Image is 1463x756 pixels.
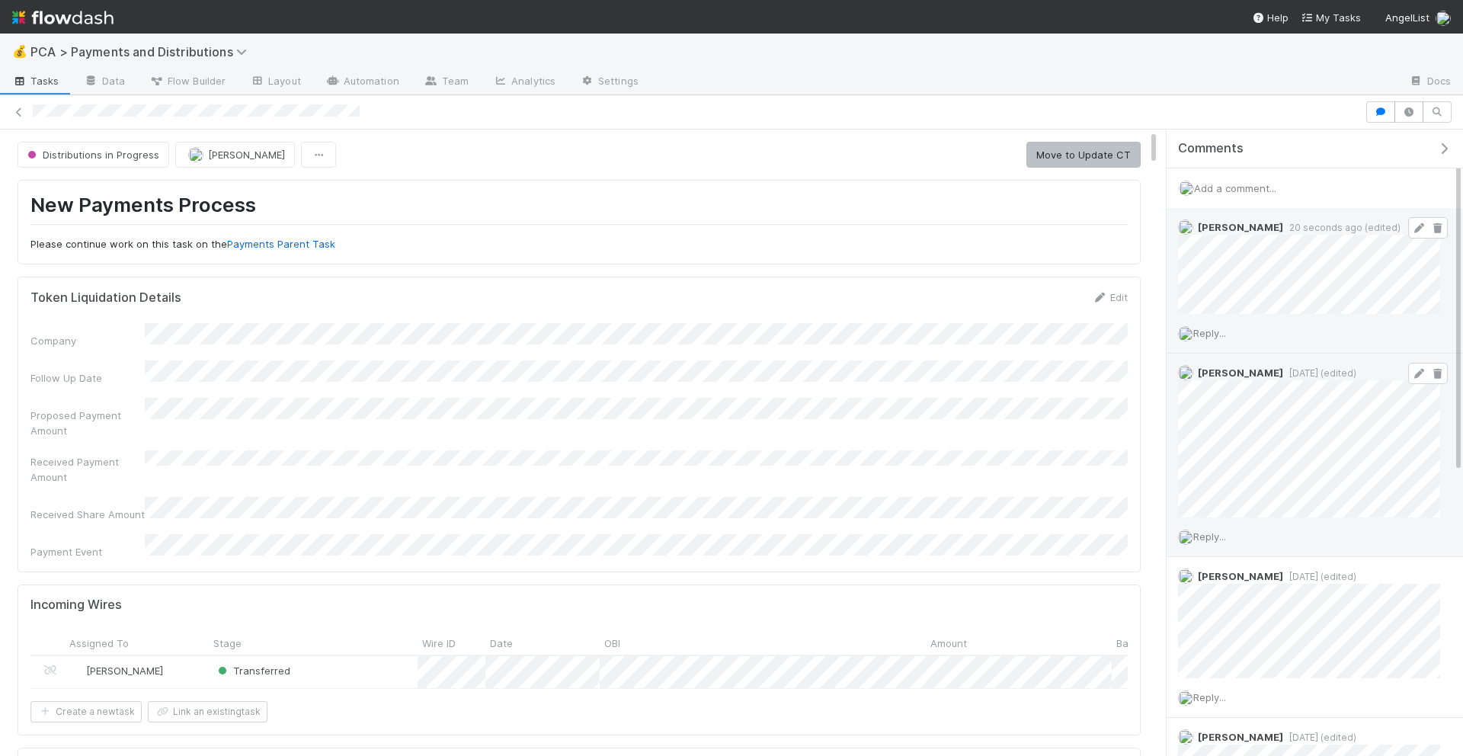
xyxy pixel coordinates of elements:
[313,70,411,94] a: Automation
[175,142,295,168] button: [PERSON_NAME]
[1385,11,1429,24] span: AngelList
[411,70,481,94] a: Team
[1193,327,1226,339] span: Reply...
[1092,291,1128,303] a: Edit
[1178,326,1193,341] img: avatar_ad9da010-433a-4b4a-a484-836c288de5e1.png
[930,636,967,651] span: Amount
[422,636,456,651] span: Wire ID
[1178,219,1193,235] img: avatar_ad9da010-433a-4b4a-a484-836c288de5e1.png
[1283,222,1401,233] span: 20 seconds ago (edited)
[1283,732,1356,743] span: [DATE] (edited)
[148,701,267,722] button: Link an existingtask
[238,70,313,94] a: Layout
[1283,571,1356,582] span: [DATE] (edited)
[12,73,59,88] span: Tasks
[12,45,27,58] span: 💰
[30,44,255,59] span: PCA > Payments and Distributions
[72,665,84,677] img: avatar_705b8750-32ac-4031-bf5f-ad93a4909bc8.png
[1301,11,1361,24] span: My Tasks
[208,149,285,161] span: [PERSON_NAME]
[1026,142,1141,168] button: Move to Update CT
[1193,530,1226,543] span: Reply...
[1283,367,1356,379] span: [DATE] (edited)
[213,636,242,651] span: Stage
[1194,182,1276,194] span: Add a comment...
[30,237,1128,252] p: Please continue work on this task on the
[1301,10,1361,25] a: My Tasks
[1178,530,1193,545] img: avatar_ad9da010-433a-4b4a-a484-836c288de5e1.png
[481,70,568,94] a: Analytics
[215,663,290,678] div: Transferred
[24,149,159,161] span: Distributions in Progress
[30,597,122,613] h5: Incoming Wires
[1178,141,1244,156] span: Comments
[72,70,137,94] a: Data
[188,147,203,162] img: avatar_ad9da010-433a-4b4a-a484-836c288de5e1.png
[1252,10,1289,25] div: Help
[30,290,181,306] h5: Token Liquidation Details
[137,70,238,94] a: Flow Builder
[86,665,163,677] span: [PERSON_NAME]
[1178,690,1193,706] img: avatar_ad9da010-433a-4b4a-a484-836c288de5e1.png
[568,70,651,94] a: Settings
[1116,636,1192,651] span: Bank Reference
[1198,221,1283,233] span: [PERSON_NAME]
[30,193,1128,224] h1: New Payments Process
[1178,729,1193,745] img: avatar_ad9da010-433a-4b4a-a484-836c288de5e1.png
[227,238,335,250] a: Payments Parent Task
[604,636,620,651] span: OBI
[30,408,145,438] div: Proposed Payment Amount
[1198,570,1283,582] span: [PERSON_NAME]
[149,73,226,88] span: Flow Builder
[1178,365,1193,380] img: avatar_ad9da010-433a-4b4a-a484-836c288de5e1.png
[30,701,142,722] button: Create a newtask
[71,663,163,678] div: [PERSON_NAME]
[1178,569,1193,584] img: avatar_a2d05fec-0a57-4266-8476-74cda3464b0e.png
[490,636,513,651] span: Date
[1198,731,1283,743] span: [PERSON_NAME]
[1436,11,1451,26] img: avatar_ad9da010-433a-4b4a-a484-836c288de5e1.png
[18,142,169,168] button: Distributions in Progress
[30,454,145,485] div: Received Payment Amount
[1193,691,1226,703] span: Reply...
[1179,181,1194,196] img: avatar_ad9da010-433a-4b4a-a484-836c288de5e1.png
[30,370,145,386] div: Follow Up Date
[30,544,145,559] div: Payment Event
[1397,70,1463,94] a: Docs
[30,507,145,522] div: Received Share Amount
[12,5,114,30] img: logo-inverted-e16ddd16eac7371096b0.svg
[30,333,145,348] div: Company
[69,636,129,651] span: Assigned To
[215,665,290,677] span: Transferred
[1198,367,1283,379] span: [PERSON_NAME]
